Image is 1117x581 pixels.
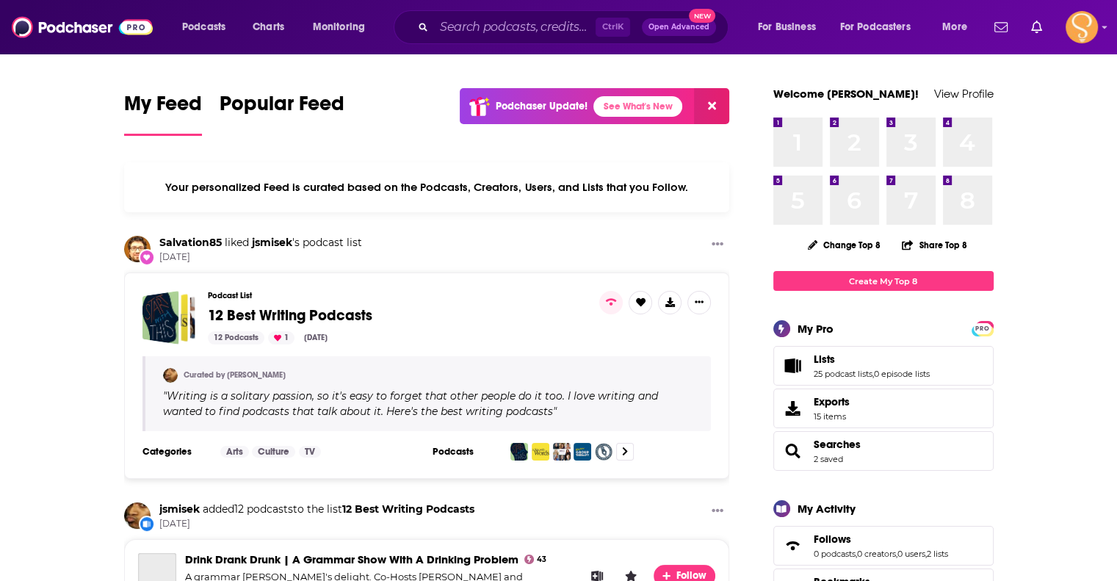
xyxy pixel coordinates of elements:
[974,322,991,333] a: PRO
[595,443,612,461] img: Helping Writers Become Authors
[124,236,151,262] a: Salvation85
[773,87,919,101] a: Welcome [PERSON_NAME]!
[303,15,384,39] button: open menu
[532,443,549,461] img: A Way with Words - language, linguistics, and callers from all over
[897,549,925,559] a: 0 users
[496,100,588,112] p: Podchaser Update!
[814,353,930,366] a: Lists
[184,370,286,380] a: Curated by [PERSON_NAME]
[896,549,897,559] span: ,
[706,502,729,521] button: Show More Button
[642,18,716,36] button: Open AdvancedNew
[593,96,682,117] a: See What's New
[814,395,850,408] span: Exports
[159,502,200,516] a: jsmisek
[773,431,994,471] span: Searches
[434,15,596,39] input: Search podcasts, credits, & more...
[298,331,333,344] div: [DATE]
[163,389,658,418] span: Writing is a solitary passion, so it's easy to forget that other people do it too. I love writing...
[185,552,518,566] a: Drink Drank Drunk | A Grammar Show With A Drinking Problem
[553,443,571,461] img: Beautiful Writers Podcast
[687,291,711,314] button: Show More Button
[814,369,872,379] a: 25 podcast lists
[342,502,474,516] a: 12 Best Writing Podcasts
[874,369,930,379] a: 0 episode lists
[748,15,834,39] button: open menu
[408,10,742,44] div: Search podcasts, credits, & more...
[1066,11,1098,43] span: Logged in as RebeccaAtkinson
[182,17,225,37] span: Podcasts
[574,443,591,461] img: Writers Group Therapy
[172,15,245,39] button: open menu
[773,346,994,386] span: Lists
[252,236,292,249] a: jsmisek
[1066,11,1098,43] img: User Profile
[942,17,967,37] span: More
[139,516,155,532] div: New List
[706,236,729,254] button: Show More Button
[1066,11,1098,43] button: Show profile menu
[596,18,630,37] span: Ctrl K
[159,236,222,249] a: Salvation85
[778,398,808,419] span: Exports
[814,454,843,464] a: 2 saved
[253,17,284,37] span: Charts
[814,533,851,546] span: Follows
[689,9,715,23] span: New
[648,24,709,31] span: Open Advanced
[163,389,658,418] span: " "
[773,526,994,566] span: Follows
[159,236,362,250] h3: 's podcast list
[163,368,178,383] img: jsmisek
[934,87,994,101] a: View Profile
[243,15,293,39] a: Charts
[220,446,249,458] a: Arts
[159,502,474,516] h3: to the list
[208,308,372,324] a: 12 Best Writing Podcasts
[313,17,365,37] span: Monitoring
[537,557,546,563] span: 43
[220,91,344,136] a: Popular Feed
[814,353,835,366] span: Lists
[778,441,808,461] a: Searches
[142,446,209,458] h3: Categories
[857,549,896,559] a: 0 creators
[159,251,362,264] span: [DATE]
[124,162,730,212] div: Your personalized Feed is curated based on the Podcasts, Creators, Users, and Lists that you Follow.
[142,291,196,344] a: 12 Best Writing Podcasts
[225,236,249,249] span: liked
[814,549,856,559] a: 0 podcasts
[139,249,155,265] div: New Like
[203,502,293,516] span: added 12 podcasts
[510,443,528,461] img: Start With This
[814,533,948,546] a: Follows
[208,306,372,325] span: 12 Best Writing Podcasts
[758,17,816,37] span: For Business
[159,518,474,530] span: [DATE]
[901,231,967,259] button: Share Top 8
[799,236,890,254] button: Change Top 8
[856,549,857,559] span: ,
[814,438,861,451] a: Searches
[1025,15,1048,40] a: Show notifications dropdown
[840,17,911,37] span: For Podcasters
[208,291,588,300] h3: Podcast List
[220,91,344,125] span: Popular Feed
[524,555,547,564] a: 43
[773,389,994,428] a: Exports
[124,91,202,136] a: My Feed
[798,502,856,516] div: My Activity
[12,13,153,41] a: Podchaser - Follow, Share and Rate Podcasts
[798,322,834,336] div: My Pro
[124,502,151,529] img: jsmisek
[124,91,202,125] span: My Feed
[778,356,808,376] a: Lists
[433,446,499,458] h3: Podcasts
[831,15,932,39] button: open menu
[872,369,874,379] span: ,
